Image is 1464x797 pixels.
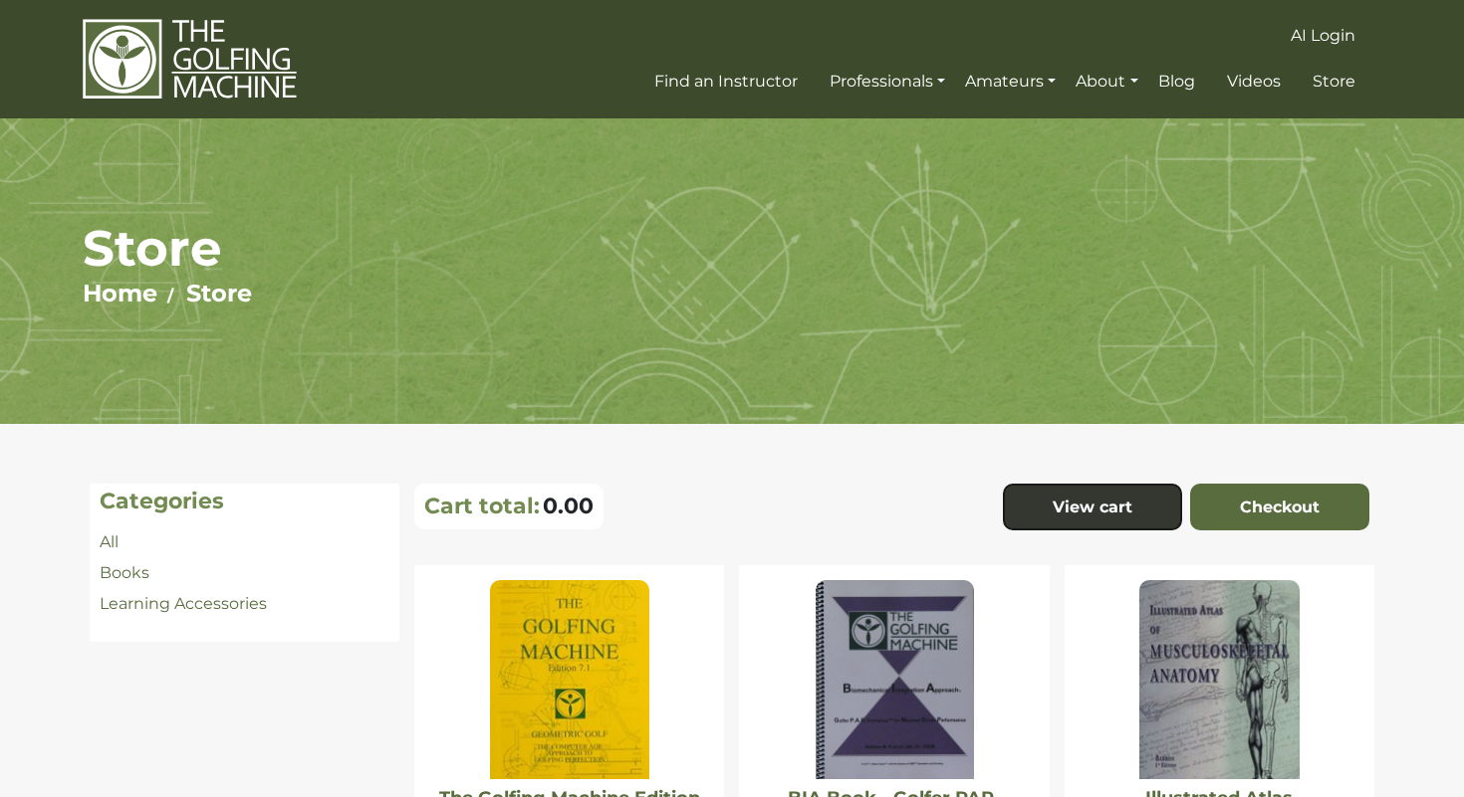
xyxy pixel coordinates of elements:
a: Store [1308,64,1360,100]
a: Blog [1153,64,1200,100]
h4: Categories [100,489,389,514]
a: Find an Instructor [649,64,803,100]
img: BIA Book - Golfer PAR-formance for Maximal Driver Performance [816,580,974,779]
img: Illustrated Atlas [1139,580,1299,779]
a: Books [100,563,149,582]
a: AI Login [1286,18,1360,54]
a: Amateurs [960,64,1061,100]
span: Find an Instructor [654,72,798,91]
a: Checkout [1190,484,1369,531]
a: All [100,532,119,551]
a: Home [83,279,157,307]
span: Store [1313,72,1355,91]
span: AI Login [1291,26,1355,45]
img: The Golfing Machine Edition 7.2 SoftCover by Homer Kelley [490,580,649,779]
a: Professionals [825,64,950,100]
a: About [1071,64,1142,100]
img: The Golfing Machine [83,18,297,100]
p: Cart total: [424,493,540,519]
a: View cart [1003,484,1182,531]
a: Store [186,279,252,307]
span: 0.00 [543,493,594,519]
a: Videos [1222,64,1286,100]
span: Videos [1227,72,1281,91]
h1: Store [83,218,1382,279]
a: Learning Accessories [100,594,267,613]
span: Blog [1158,72,1195,91]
